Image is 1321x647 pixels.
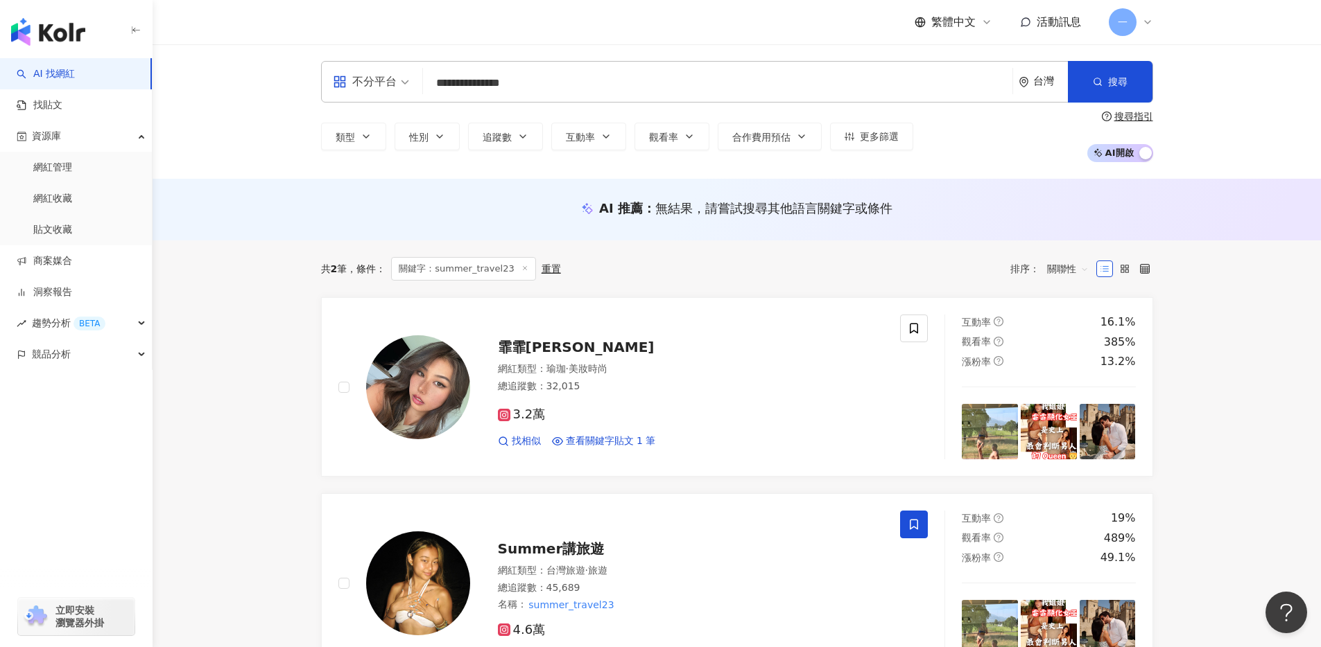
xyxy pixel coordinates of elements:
[32,121,61,152] span: 資源庫
[483,132,512,143] span: 追蹤數
[546,565,585,576] span: 台灣旅遊
[347,263,386,274] span: 條件 ：
[17,67,75,81] a: searchAI 找網紅
[551,123,626,150] button: 互動率
[962,317,991,328] span: 互動率
[994,513,1003,523] span: question-circle
[994,533,1003,542] span: question-circle
[1010,258,1096,280] div: 排序：
[585,565,588,576] span: ·
[732,132,791,143] span: 合作費用預估
[962,356,991,367] span: 漲粉率
[498,564,884,578] div: 網紅類型 ：
[860,131,899,142] span: 更多篩選
[1118,15,1128,30] span: 一
[33,223,72,237] a: 貼文收藏
[498,540,605,557] span: Summer講旅遊
[32,308,105,339] span: 趨勢分析
[1104,531,1136,546] div: 489%
[994,552,1003,562] span: question-circle
[718,123,822,150] button: 合作費用預估
[1019,77,1029,87] span: environment
[498,597,616,612] span: 名稱 ：
[546,363,566,374] span: 瑜珈
[962,552,991,563] span: 漲粉率
[321,297,1153,477] a: KOL Avatar霏霏[PERSON_NAME]網紅類型：瑜珈·美妝時尚總追蹤數：32,0153.2萬找相似查看關鍵字貼文 1 筆互動率question-circle16.1%觀看率quest...
[1266,592,1307,633] iframe: Help Scout Beacon - Open
[33,192,72,206] a: 網紅收藏
[994,317,1003,326] span: question-circle
[498,581,884,595] div: 總追蹤數 ： 45,689
[649,132,678,143] span: 觀看率
[655,201,892,215] span: 無結果，請嘗試搜尋其他語言關鍵字或條件
[512,434,541,448] span: 找相似
[1047,258,1089,280] span: 關聯性
[17,254,72,268] a: 商案媒合
[830,123,913,150] button: 更多篩選
[32,339,71,370] span: 競品分析
[366,531,470,635] img: KOL Avatar
[18,598,135,635] a: chrome extension立即安裝 瀏覽器外掛
[333,71,397,93] div: 不分平台
[569,363,607,374] span: 美妝時尚
[1100,354,1136,369] div: 13.2%
[395,123,460,150] button: 性別
[74,317,105,330] div: BETA
[1104,335,1136,350] div: 385%
[55,604,104,629] span: 立即安裝 瀏覽器外掛
[588,565,607,576] span: 旅遊
[1111,511,1136,526] div: 19%
[409,132,429,143] span: 性別
[498,362,884,376] div: 網紅類型 ：
[566,363,569,374] span: ·
[33,161,72,175] a: 網紅管理
[931,15,976,30] span: 繁體中文
[468,123,543,150] button: 追蹤數
[634,123,709,150] button: 觀看率
[22,605,49,628] img: chrome extension
[1037,15,1081,28] span: 活動訊息
[1021,404,1077,460] img: post-image
[391,257,535,281] span: 關鍵字：summer_travel23
[1080,404,1136,460] img: post-image
[994,337,1003,346] span: question-circle
[366,335,470,439] img: KOL Avatar
[1100,314,1136,330] div: 16.1%
[336,132,355,143] span: 類型
[17,98,62,112] a: 找貼文
[1102,112,1112,121] span: question-circle
[498,623,546,637] span: 4.6萬
[566,132,595,143] span: 互動率
[498,434,541,448] a: 找相似
[962,513,991,524] span: 互動率
[1100,550,1136,565] div: 49.1%
[994,356,1003,366] span: question-circle
[321,123,386,150] button: 類型
[1114,111,1153,122] div: 搜尋指引
[333,75,347,89] span: appstore
[542,263,561,274] div: 重置
[498,339,655,355] span: 霏霏[PERSON_NAME]
[17,319,26,328] span: rise
[962,404,1018,460] img: post-image
[1108,76,1128,87] span: 搜尋
[1033,76,1068,87] div: 台灣
[17,285,72,299] a: 洞察報告
[962,532,991,543] span: 觀看率
[11,18,85,46] img: logo
[566,434,656,448] span: 查看關鍵字貼文 1 筆
[552,434,656,448] a: 查看關鍵字貼文 1 筆
[527,597,616,612] mark: summer_travel23
[599,200,892,217] div: AI 推薦 ：
[331,263,338,274] span: 2
[1068,61,1152,103] button: 搜尋
[962,336,991,347] span: 觀看率
[498,407,546,422] span: 3.2萬
[498,380,884,393] div: 總追蹤數 ： 32,015
[321,263,347,274] div: 共 筆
